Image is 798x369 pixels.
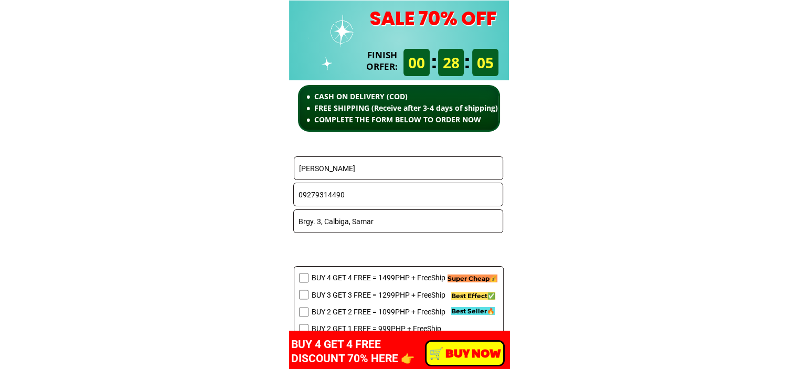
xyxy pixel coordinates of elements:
[296,183,501,206] input: Phone Number* (+63/09)
[306,114,538,125] li: COMPLETE THE FORM BELOW TO ORDER NOW
[456,47,478,78] h3: :
[451,292,495,300] span: Best Effect✅
[427,342,503,365] p: ️🛒 BUY NOW
[451,307,495,315] span: Best Seller🔥
[311,306,469,318] span: BUY 2 GET 2 FREE = 1099PHP + FreeShip
[311,272,469,283] span: BUY 4 GET 4 FREE = 1499PHP + FreeShip
[306,102,538,114] li: FREE SHIPPING (Receive after 3-4 days of shipping)
[306,91,538,102] li: CASH ON DELIVERY (COD)
[448,275,497,282] span: Super Cheap💰
[291,338,450,366] h3: BUY 4 GET 4 FREE DISCOUNT 70% HERE 👉
[296,210,501,233] input: Full Address* ( Province - City - Barangay )
[422,47,445,78] h3: :
[311,289,469,301] span: BUY 3 GET 3 FREE = 1299PHP + FreeShip
[296,157,501,180] input: Your Name*
[311,323,469,334] span: BUY 2 GET 1 FREE = 999PHP + FreeShip
[359,6,507,32] h3: sale 70% off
